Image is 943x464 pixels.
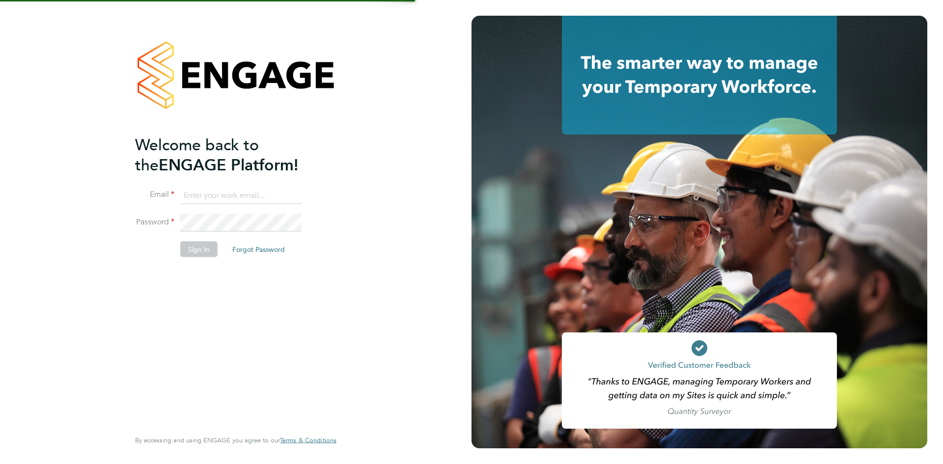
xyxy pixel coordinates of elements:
label: Password [135,217,174,227]
input: Enter your work email... [180,187,302,204]
span: Terms & Conditions [280,436,336,444]
span: Welcome back to the [135,135,259,174]
a: Terms & Conditions [280,437,336,444]
span: By accessing and using ENGAGE you agree to our [135,436,336,444]
h2: ENGAGE Platform! [135,135,327,175]
button: Forgot Password [224,242,293,257]
label: Email [135,190,174,200]
button: Sign In [180,242,218,257]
